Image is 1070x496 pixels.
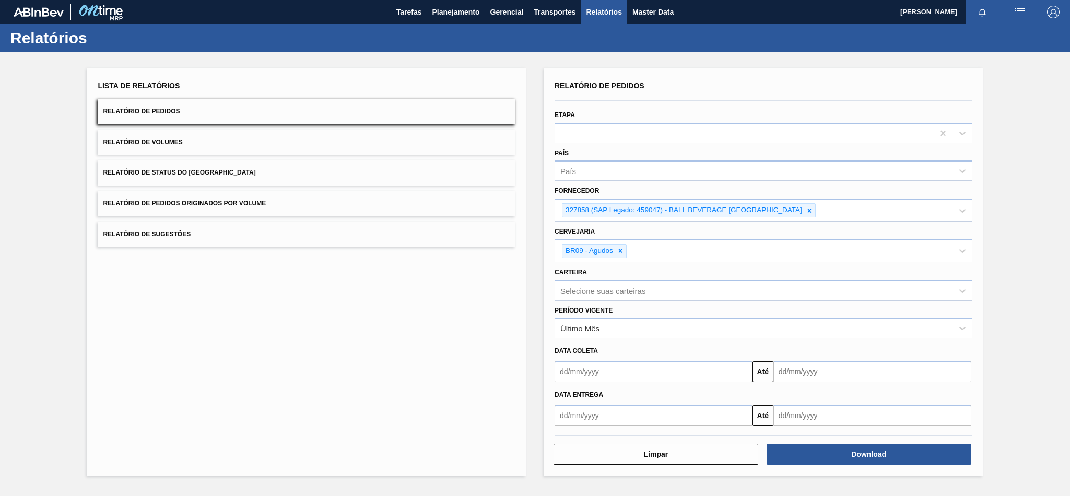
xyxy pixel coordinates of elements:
button: Relatório de Sugestões [98,222,515,247]
label: Carteira [555,269,587,276]
span: Tarefas [396,6,422,18]
span: Planejamento [432,6,479,18]
span: Relatórios [586,6,621,18]
span: Transportes [534,6,575,18]
button: Relatório de Pedidos Originados por Volume [98,191,515,216]
label: Etapa [555,111,575,119]
span: Relatório de Sugestões [103,230,191,238]
span: Relatório de Pedidos Originados por Volume [103,200,266,207]
div: BR09 - Agudos [562,245,615,258]
input: dd/mm/yyyy [555,405,752,426]
input: dd/mm/yyyy [773,361,971,382]
div: País [560,167,576,176]
img: TNhmsLtSVTkK8tSr43FrP2fwEKptu5GPRR3wAAAABJRU5ErkJggg== [14,7,64,17]
div: Último Mês [560,324,599,333]
label: Cervejaria [555,228,595,235]
button: Até [752,405,773,426]
button: Relatório de Pedidos [98,99,515,124]
h1: Relatórios [10,32,196,44]
label: Fornecedor [555,187,599,194]
label: País [555,149,569,157]
label: Período Vigente [555,307,613,314]
img: Logout [1047,6,1060,18]
button: Notificações [966,5,999,19]
span: Relatório de Volumes [103,139,182,146]
input: dd/mm/yyyy [773,405,971,426]
span: Lista de Relatórios [98,82,180,90]
span: Relatório de Status do [GEOGRAPHIC_DATA] [103,169,255,176]
button: Até [752,361,773,382]
input: dd/mm/yyyy [555,361,752,382]
button: Download [767,444,971,465]
img: userActions [1014,6,1026,18]
div: 327858 (SAP Legado: 459047) - BALL BEVERAGE [GEOGRAPHIC_DATA] [562,204,804,217]
span: Gerencial [490,6,524,18]
button: Limpar [554,444,758,465]
div: Selecione suas carteiras [560,286,645,295]
button: Relatório de Volumes [98,130,515,155]
span: Relatório de Pedidos [555,82,644,90]
span: Master Data [632,6,674,18]
button: Relatório de Status do [GEOGRAPHIC_DATA] [98,160,515,186]
span: Relatório de Pedidos [103,108,180,115]
span: Data coleta [555,347,598,354]
span: Data Entrega [555,391,603,398]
